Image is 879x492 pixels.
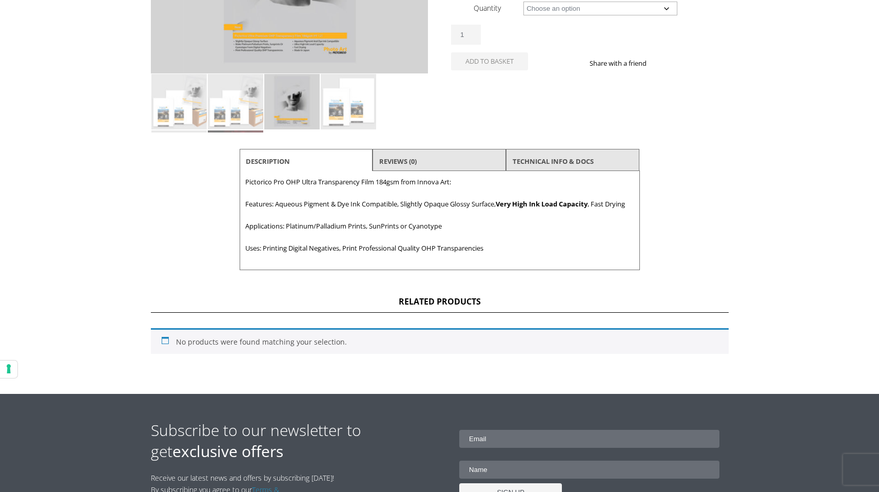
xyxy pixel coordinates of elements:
label: Quantity [474,3,501,13]
input: Product quantity [451,25,481,45]
img: Pictorico Pro OHP Ultra Transparency Film 184gsm (IPF-121) - Image 5 [151,130,207,186]
img: Pictorico Pro OHP Ultra Transparency Film 184gsm (IPF-121) [151,74,207,129]
strong: exclusive offers [172,441,283,462]
img: Pictorico Pro OHP Ultra Transparency Film 184gsm (IPF-121) - Image 6 [208,130,263,186]
p: Features: Aqueous Pigment & Dye Ink Compatible, Slightly Opaque Glossy Surface, , Fast Drying [245,198,634,210]
img: Pictorico Pro OHP Ultra Transparency Film 184gsm (IPF-121) - Image 4 [321,74,376,129]
a: TECHNICAL INFO & DOCS [513,152,594,171]
p: Applications: Platinum/Palladium Prints, SunPrints or Cyanotype [245,220,634,232]
h2: Subscribe to our newsletter to get [151,420,440,462]
input: Email [459,430,719,448]
p: Uses: Printing Digital Negatives, Print Professional Quality OHP Transparencies [245,242,634,254]
img: Pictorico Pro OHP Ultra Transparency Film 184gsm (IPF-121) - Image 2 [208,74,263,129]
a: Description [246,152,290,171]
h2: Related products [151,296,729,313]
a: Reviews (0) [379,152,417,171]
p: Share with a friend [590,58,659,69]
div: No products were found matching your selection. [151,328,729,354]
img: facebook sharing button [659,59,667,67]
strong: Very High Ink Load Capacity [496,199,588,209]
img: email sharing button [683,59,692,67]
img: twitter sharing button [671,59,679,67]
input: Name [459,461,719,479]
img: Pictorico Pro OHP Ultra Transparency Film 184gsm (IPF-121) - Image 3 [264,74,320,129]
button: Add to basket [451,52,528,70]
p: Pictorico Pro OHP Ultra Transparency Film 184gsm from Innova Art: [245,176,634,188]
